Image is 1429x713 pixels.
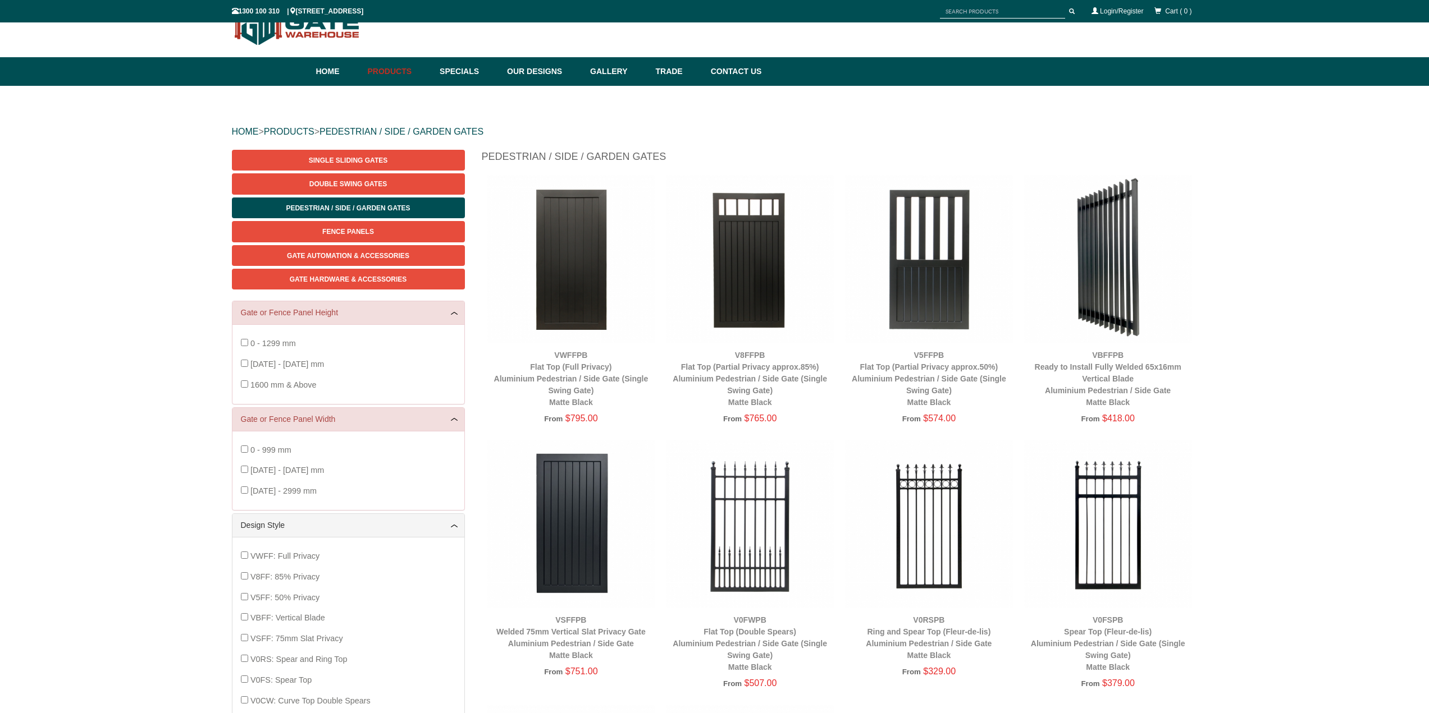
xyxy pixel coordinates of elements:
span: $329.00 [923,666,956,676]
span: V0CW: Curve Top Double Spears [250,696,371,705]
a: Single Sliding Gates [232,150,465,171]
span: VBFF: Vertical Blade [250,613,325,622]
a: Our Designs [501,57,585,86]
a: Gate Hardware & Accessories [232,269,465,289]
a: Design Style [241,519,456,531]
input: SEARCH PRODUCTS [940,4,1065,19]
a: Contact Us [705,57,762,86]
span: V0RS: Spear and Ring Top [250,655,348,664]
a: Specials [434,57,501,86]
a: Products [362,57,435,86]
a: Home [316,57,362,86]
span: VWFF: Full Privacy [250,551,319,560]
span: $507.00 [745,678,777,688]
span: From [544,415,563,423]
span: Cart ( 0 ) [1165,7,1191,15]
span: V5FF: 50% Privacy [250,593,319,602]
span: Fence Panels [322,228,374,236]
a: Gate or Fence Panel Width [241,413,456,425]
a: Trade [650,57,705,86]
span: Single Sliding Gates [309,157,387,164]
a: Pedestrian / Side / Garden Gates [232,197,465,218]
span: $418.00 [1102,413,1135,423]
a: Gate Automation & Accessories [232,245,465,266]
img: V0FWPB - Flat Top (Double Spears) - Aluminium Pedestrian / Side Gate (Single Swing Gate) - Matte ... [666,440,834,608]
span: Gate Hardware & Accessories [290,275,407,283]
a: V0FSPBSpear Top (Fleur-de-lis)Aluminium Pedestrian / Side Gate (Single Swing Gate)Matte Black [1031,615,1185,671]
span: 1300 100 310 | [STREET_ADDRESS] [232,7,364,15]
a: Login/Register [1100,7,1143,15]
span: $379.00 [1102,678,1135,688]
h1: Pedestrian / Side / Garden Gates [482,150,1198,169]
a: VWFFPBFlat Top (Full Privacy)Aluminium Pedestrian / Side Gate (Single Swing Gate)Matte Black [494,351,649,407]
div: > > [232,114,1198,150]
span: VSFF: 75mm Slat Privacy [250,634,343,643]
span: 0 - 1299 mm [250,339,296,348]
span: $765.00 [745,413,777,423]
img: V8FFPB - Flat Top (Partial Privacy approx.85%) - Aluminium Pedestrian / Side Gate (Single Swing G... [666,175,834,343]
span: From [1081,415,1099,423]
img: V0FSPB - Spear Top (Fleur-de-lis) - Aluminium Pedestrian / Side Gate (Single Swing Gate) - Matte ... [1024,440,1192,608]
a: PRODUCTS [264,127,314,136]
span: From [1081,679,1099,688]
span: From [723,415,742,423]
span: [DATE] - [DATE] mm [250,360,324,369]
span: From [902,415,921,423]
span: From [544,668,563,676]
span: V0FS: Spear Top [250,675,312,684]
span: From [723,679,742,688]
span: $795.00 [565,413,598,423]
a: Fence Panels [232,221,465,242]
span: 1600 mm & Above [250,380,317,389]
a: VBFFPBReady to Install Fully Welded 65x16mm Vertical BladeAluminium Pedestrian / Side GateMatte B... [1035,351,1181,407]
img: VBFFPB - Ready to Install Fully Welded 65x16mm Vertical Blade - Aluminium Pedestrian / Side Gate ... [1024,175,1192,343]
span: $574.00 [923,413,956,423]
span: $751.00 [565,666,598,676]
img: VWFFPB - Flat Top (Full Privacy) - Aluminium Pedestrian / Side Gate (Single Swing Gate) - Matte B... [487,175,655,343]
img: V0RSPB - Ring and Spear Top (Fleur-de-lis) - Aluminium Pedestrian / Side Gate - Matte Black - Gat... [845,440,1013,608]
img: V5FFPB - Flat Top (Partial Privacy approx.50%) - Aluminium Pedestrian / Side Gate (Single Swing G... [845,175,1013,343]
img: VSFFPB - Welded 75mm Vertical Slat Privacy Gate - Aluminium Pedestrian / Side Gate - Matte Black ... [487,440,655,608]
a: HOME [232,127,259,136]
a: Gallery [585,57,650,86]
span: 0 - 999 mm [250,445,291,454]
a: PEDESTRIAN / SIDE / GARDEN GATES [319,127,483,136]
a: V0FWPBFlat Top (Double Spears)Aluminium Pedestrian / Side Gate (Single Swing Gate)Matte Black [673,615,827,671]
a: V5FFPBFlat Top (Partial Privacy approx.50%)Aluminium Pedestrian / Side Gate (Single Swing Gate)Ma... [852,351,1006,407]
span: V8FF: 85% Privacy [250,572,319,581]
span: Double Swing Gates [309,180,387,188]
span: From [902,668,921,676]
span: Gate Automation & Accessories [287,252,409,260]
a: Double Swing Gates [232,173,465,194]
a: V8FFPBFlat Top (Partial Privacy approx.85%)Aluminium Pedestrian / Side Gate (Single Swing Gate)Ma... [673,351,827,407]
span: Pedestrian / Side / Garden Gates [286,204,410,212]
span: [DATE] - [DATE] mm [250,466,324,475]
span: [DATE] - 2999 mm [250,486,317,495]
a: VSFFPBWelded 75mm Vertical Slat Privacy GateAluminium Pedestrian / Side GateMatte Black [496,615,646,660]
a: V0RSPBRing and Spear Top (Fleur-de-lis)Aluminium Pedestrian / Side GateMatte Black [866,615,992,660]
a: Gate or Fence Panel Height [241,307,456,319]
